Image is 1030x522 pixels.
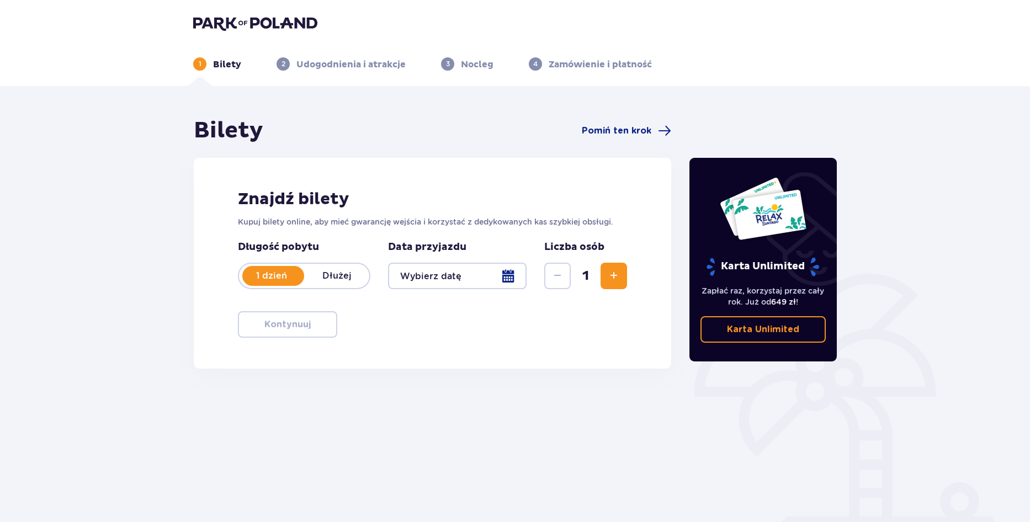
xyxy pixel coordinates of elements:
[264,318,311,331] p: Kontynuuj
[549,58,652,71] p: Zamówienie i płatność
[705,257,820,276] p: Karta Unlimited
[296,58,406,71] p: Udogodnienia i atrakcje
[582,124,671,137] a: Pomiń ten krok
[700,316,826,343] a: Karta Unlimited
[441,57,493,71] div: 3Nocleg
[239,270,304,282] p: 1 dzień
[193,15,317,31] img: Park of Poland logo
[601,263,627,289] button: Zwiększ
[573,268,598,284] span: 1
[544,263,571,289] button: Zmniejsz
[238,216,627,227] p: Kupuj bilety online, aby mieć gwarancję wejścia i korzystać z dedykowanych kas szybkiej obsługi.
[238,189,627,210] h2: Znajdź bilety
[282,59,285,69] p: 2
[193,57,241,71] div: 1Bilety
[700,285,826,307] p: Zapłać raz, korzystaj przez cały rok. Już od !
[304,270,369,282] p: Dłużej
[533,59,538,69] p: 4
[213,58,241,71] p: Bilety
[529,57,652,71] div: 4Zamówienie i płatność
[544,241,604,254] p: Liczba osób
[461,58,493,71] p: Nocleg
[719,177,807,241] img: Dwie karty całoroczne do Suntago z napisem 'UNLIMITED RELAX', na białym tle z tropikalnymi liśćmi...
[194,117,263,145] h1: Bilety
[199,59,201,69] p: 1
[238,241,370,254] p: Długość pobytu
[277,57,406,71] div: 2Udogodnienia i atrakcje
[446,59,450,69] p: 3
[388,241,466,254] p: Data przyjazdu
[727,323,799,335] p: Karta Unlimited
[771,297,796,306] span: 649 zł
[238,311,337,338] button: Kontynuuj
[582,125,651,137] span: Pomiń ten krok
